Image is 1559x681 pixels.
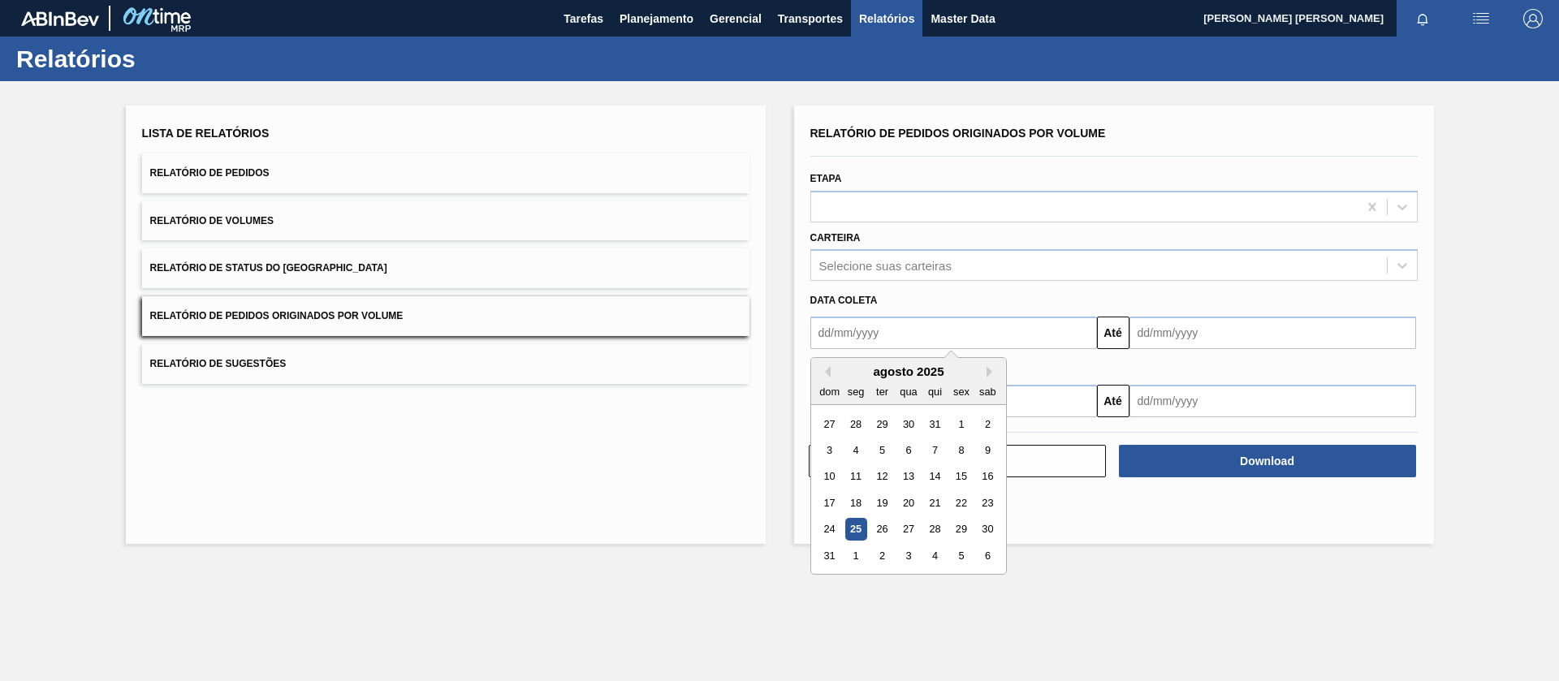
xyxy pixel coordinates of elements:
div: Choose terça-feira, 2 de setembro de 2025 [870,545,892,567]
div: Choose segunda-feira, 11 de agosto de 2025 [844,466,866,488]
button: Previous Month [819,366,831,377]
div: Choose segunda-feira, 28 de julho de 2025 [844,413,866,435]
div: sab [976,381,998,403]
div: Choose quinta-feira, 28 de agosto de 2025 [923,519,945,541]
div: Choose domingo, 31 de agosto de 2025 [818,545,840,567]
div: Choose terça-feira, 19 de agosto de 2025 [870,492,892,514]
button: Relatório de Pedidos Originados por Volume [142,296,749,336]
div: Choose terça-feira, 29 de julho de 2025 [870,413,892,435]
div: Choose sábado, 30 de agosto de 2025 [976,519,998,541]
div: Choose quinta-feira, 14 de agosto de 2025 [923,466,945,488]
button: Até [1097,385,1129,417]
span: Gerencial [710,9,762,28]
div: Choose sexta-feira, 8 de agosto de 2025 [950,439,972,461]
div: Choose segunda-feira, 18 de agosto de 2025 [844,492,866,514]
span: Relatório de Pedidos Originados por Volume [810,127,1106,140]
span: Relatório de Volumes [150,215,274,226]
img: userActions [1471,9,1491,28]
div: Choose quarta-feira, 6 de agosto de 2025 [897,439,919,461]
div: Choose sexta-feira, 22 de agosto de 2025 [950,492,972,514]
div: month 2025-08 [816,411,1000,569]
span: Transportes [778,9,843,28]
button: Até [1097,317,1129,349]
button: Relatório de Pedidos [142,153,749,193]
div: sex [950,381,972,403]
div: Choose segunda-feira, 25 de agosto de 2025 [844,519,866,541]
span: Relatórios [859,9,914,28]
button: Relatório de Sugestões [142,344,749,384]
span: Relatório de Pedidos [150,167,270,179]
button: Relatório de Status do [GEOGRAPHIC_DATA] [142,248,749,288]
label: Carteira [810,232,861,244]
div: Choose terça-feira, 26 de agosto de 2025 [870,519,892,541]
div: Choose quinta-feira, 21 de agosto de 2025 [923,492,945,514]
div: Choose quarta-feira, 30 de julho de 2025 [897,413,919,435]
div: Choose quinta-feira, 31 de julho de 2025 [923,413,945,435]
div: Choose domingo, 27 de julho de 2025 [818,413,840,435]
div: Choose sábado, 23 de agosto de 2025 [976,492,998,514]
div: Choose domingo, 10 de agosto de 2025 [818,466,840,488]
input: dd/mm/yyyy [1129,317,1416,349]
span: Relatório de Status do [GEOGRAPHIC_DATA] [150,262,387,274]
span: Master Data [931,9,995,28]
button: Relatório de Volumes [142,201,749,241]
img: Logout [1523,9,1543,28]
div: Choose sexta-feira, 29 de agosto de 2025 [950,519,972,541]
span: Data coleta [810,295,878,306]
label: Etapa [810,173,842,184]
h1: Relatórios [16,50,304,68]
div: seg [844,381,866,403]
div: dom [818,381,840,403]
div: Selecione suas carteiras [819,259,952,273]
div: qui [923,381,945,403]
div: Choose sábado, 2 de agosto de 2025 [976,413,998,435]
span: Relatório de Sugestões [150,358,287,369]
div: Choose terça-feira, 5 de agosto de 2025 [870,439,892,461]
div: ter [870,381,892,403]
button: Next Month [987,366,998,377]
div: Choose domingo, 24 de agosto de 2025 [818,519,840,541]
div: Choose segunda-feira, 1 de setembro de 2025 [844,545,866,567]
span: Planejamento [620,9,693,28]
div: Choose sábado, 16 de agosto de 2025 [976,466,998,488]
div: Choose quinta-feira, 7 de agosto de 2025 [923,439,945,461]
div: Choose domingo, 3 de agosto de 2025 [818,439,840,461]
button: Notificações [1397,7,1449,30]
div: Choose sábado, 6 de setembro de 2025 [976,545,998,567]
span: Lista de Relatórios [142,127,270,140]
div: Choose quarta-feira, 20 de agosto de 2025 [897,492,919,514]
div: Choose domingo, 17 de agosto de 2025 [818,492,840,514]
div: Choose segunda-feira, 4 de agosto de 2025 [844,439,866,461]
span: Relatório de Pedidos Originados por Volume [150,310,404,321]
div: Choose sexta-feira, 1 de agosto de 2025 [950,413,972,435]
input: dd/mm/yyyy [810,317,1097,349]
div: Choose sexta-feira, 15 de agosto de 2025 [950,466,972,488]
button: Limpar [809,445,1106,477]
input: dd/mm/yyyy [1129,385,1416,417]
div: Choose quarta-feira, 3 de setembro de 2025 [897,545,919,567]
img: TNhmsLtSVTkK8tSr43FrP2fwEKptu5GPRR3wAAAABJRU5ErkJggg== [21,11,99,26]
span: Tarefas [564,9,603,28]
div: agosto 2025 [811,364,1006,378]
div: Choose sábado, 9 de agosto de 2025 [976,439,998,461]
div: Choose quarta-feira, 27 de agosto de 2025 [897,519,919,541]
div: Choose terça-feira, 12 de agosto de 2025 [870,466,892,488]
div: Choose quinta-feira, 4 de setembro de 2025 [923,545,945,567]
div: Choose sexta-feira, 5 de setembro de 2025 [950,545,972,567]
div: qua [897,381,919,403]
button: Download [1119,445,1416,477]
div: Choose quarta-feira, 13 de agosto de 2025 [897,466,919,488]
